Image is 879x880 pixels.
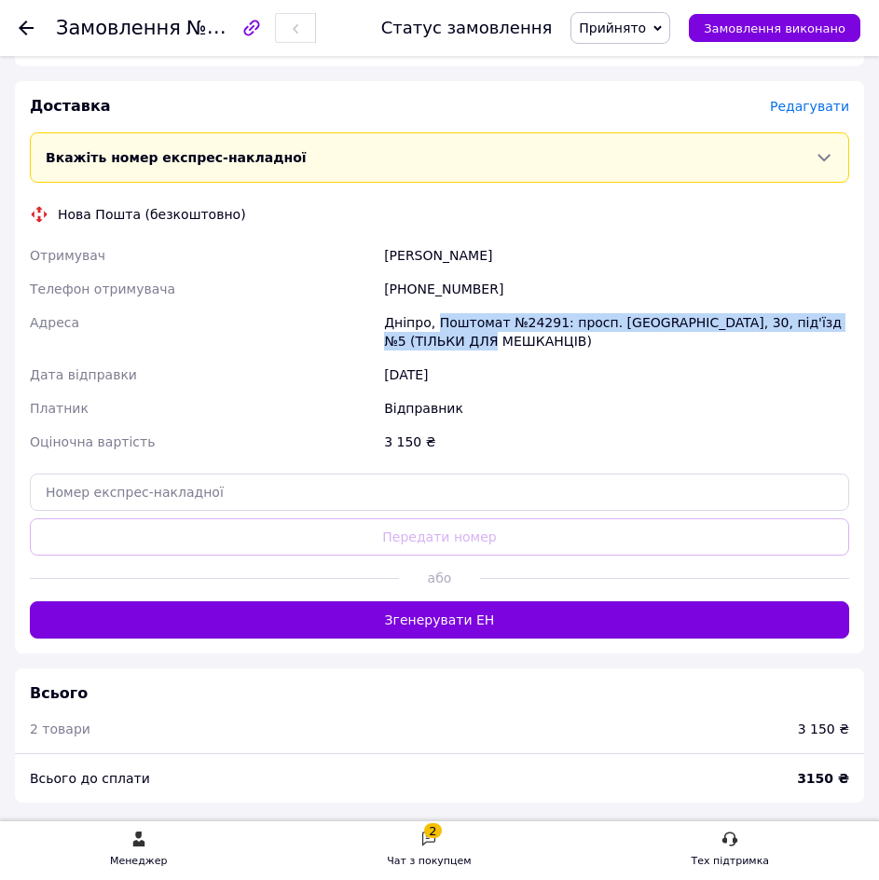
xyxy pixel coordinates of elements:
[689,14,860,42] button: Замовлення виконано
[30,684,88,702] span: Всього
[30,315,79,330] span: Адреса
[30,282,175,296] span: Телефон отримувача
[380,272,853,306] div: [PHONE_NUMBER]
[380,358,853,392] div: [DATE]
[399,569,481,587] span: або
[704,21,845,35] span: Замовлення виконано
[30,601,849,639] button: Згенерувати ЕН
[110,852,167,871] div: Менеджер
[691,852,769,871] div: Тех підтримка
[380,425,853,459] div: 3 150 ₴
[30,248,105,263] span: Отримувач
[770,99,849,114] span: Редагувати
[579,21,646,35] span: Прийнято
[30,367,137,382] span: Дата відправки
[30,401,89,416] span: Платник
[186,16,319,39] span: №356899269
[30,474,849,511] input: Номер експрес-накладної
[53,205,251,224] div: Нова Пошта (безкоштовно)
[30,434,155,449] span: Оціночна вартість
[380,239,853,272] div: [PERSON_NAME]
[381,19,553,37] div: Статус замовлення
[797,771,849,786] b: 3150 ₴
[424,823,441,838] div: 2
[30,771,150,786] span: Всього до сплати
[380,306,853,358] div: Дніпро, Поштомат №24291: просп. [GEOGRAPHIC_DATA], 30, під'їзд №5 (ТІЛЬКИ ДЛЯ МЕШКАНЦІВ)
[56,17,181,39] span: Замовлення
[380,392,853,425] div: Відправник
[30,97,111,115] span: Доставка
[46,150,307,165] span: Вкажіть номер експрес-накладної
[30,722,90,736] span: 2 товари
[19,19,34,37] div: Повернутися назад
[387,852,471,871] div: Чат з покупцем
[798,720,849,738] div: 3 150 ₴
